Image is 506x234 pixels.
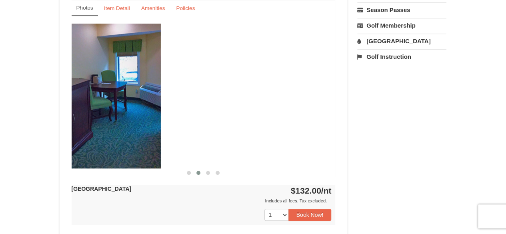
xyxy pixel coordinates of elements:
[72,197,332,205] div: Includes all fees. Tax excluded.
[357,18,446,33] a: Golf Membership
[357,34,446,48] a: [GEOGRAPHIC_DATA]
[171,0,200,16] a: Policies
[291,186,332,195] strong: $132.00
[72,0,98,16] a: Photos
[176,5,195,11] small: Policies
[99,0,135,16] a: Item Detail
[72,186,132,192] strong: [GEOGRAPHIC_DATA]
[104,5,130,11] small: Item Detail
[136,0,170,16] a: Amenities
[357,2,446,17] a: Season Passes
[141,5,165,11] small: Amenities
[76,5,93,11] small: Photos
[288,209,332,221] button: Book Now!
[321,186,332,195] span: /nt
[357,49,446,64] a: Golf Instruction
